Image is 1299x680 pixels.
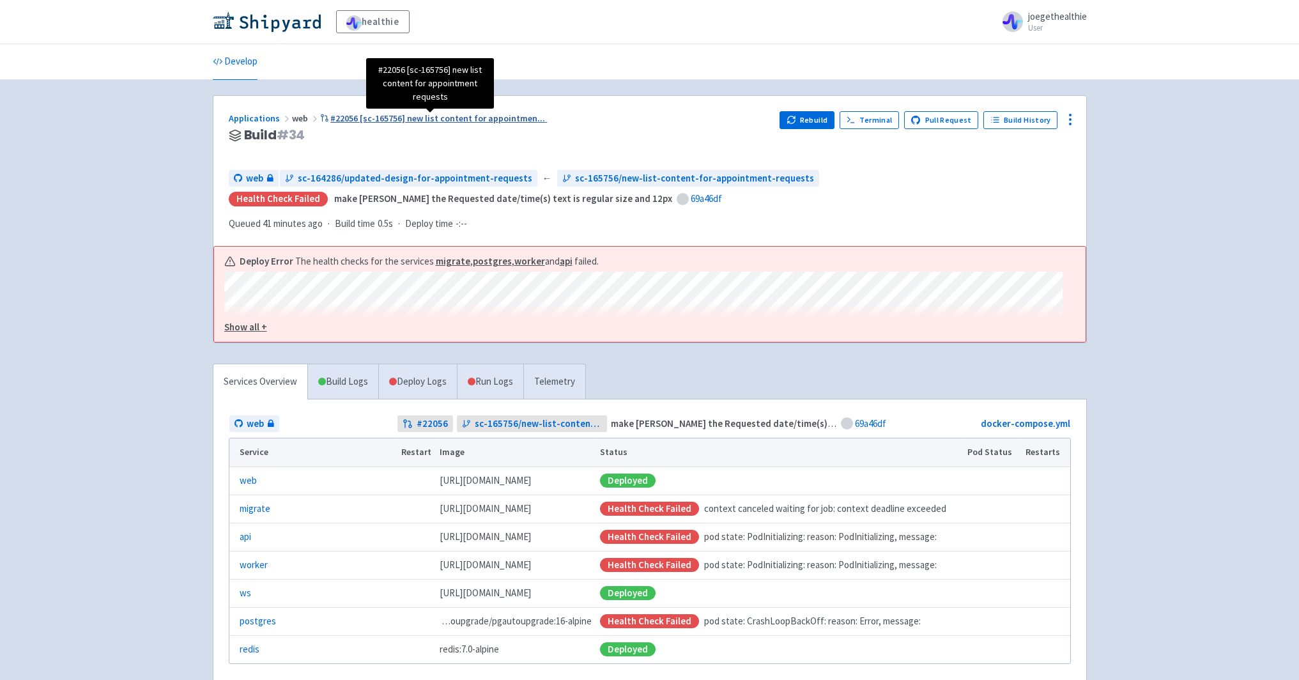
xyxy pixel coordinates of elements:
div: Deployed [600,474,656,488]
a: #22056 [sc-165756] new list content for appointmen... [320,112,548,124]
th: Pod Status [963,438,1021,467]
a: web [240,474,257,488]
a: Telemetry [523,364,585,399]
div: pod state: PodInitializing: reason: PodInitializing, message: [600,530,959,545]
a: Services Overview [213,364,307,399]
th: Service [229,438,397,467]
a: redis [240,642,259,657]
span: sc-165756/new-list-content-for-appointment-requests [575,171,814,186]
span: ← [542,171,552,186]
span: pgautoupgrade/pgautoupgrade:16-alpine [440,614,592,629]
div: Health check failed [600,558,699,572]
span: joegethealthie [1028,10,1087,22]
a: docker-compose.yml [981,417,1070,429]
img: Shipyard logo [213,12,321,32]
div: context canceled waiting for job: context deadline exceeded [600,502,959,516]
a: ws [240,586,251,601]
span: Build time [335,217,375,231]
a: Terminal [840,111,899,129]
a: Develop [213,44,257,80]
u: Show all + [224,321,267,333]
th: Restart [397,438,436,467]
div: pod state: PodInitializing: reason: PodInitializing, message: [600,558,959,573]
strong: make [PERSON_NAME] the Requested date/time(s) text is regular size and 12px [611,417,949,429]
strong: make [PERSON_NAME] the Requested date/time(s) text is regular size and 12px [334,192,672,205]
a: sc-164286/updated-design-for-appointment-requests [280,170,537,187]
a: migrate [436,255,470,267]
span: Build [244,128,305,143]
a: Run Logs [457,364,523,399]
a: sc-165756/new-list-content-for-appointment-requests [557,170,819,187]
span: 0.5s [378,217,393,231]
th: Image [435,438,596,467]
a: Applications [229,112,292,124]
span: # 34 [277,126,305,144]
a: api [560,255,573,267]
span: -:-- [456,217,467,231]
a: 69a46df [691,192,722,205]
a: healthie [336,10,410,33]
a: #22056 [397,415,453,433]
th: Restarts [1021,438,1070,467]
div: Deployed [600,586,656,600]
a: Deploy Logs [378,364,457,399]
span: Queued [229,217,323,229]
a: web [229,170,279,187]
a: Pull Request [904,111,979,129]
time: 41 minutes ago [263,217,323,229]
span: Deploy time [405,217,453,231]
a: Build History [983,111,1057,129]
a: postgres [473,255,512,267]
span: #22056 [sc-165756] new list content for appointmen ... [330,112,545,124]
span: [DOMAIN_NAME][URL] [440,502,531,516]
span: [DOMAIN_NAME][URL] [440,586,531,601]
b: Deploy Error [240,254,293,269]
a: web [229,415,279,433]
a: 69a46df [855,417,886,429]
a: postgres [240,614,276,629]
button: Rebuild [780,111,834,129]
th: Status [596,438,963,467]
span: redis:7.0-alpine [440,642,499,657]
span: web [247,417,264,431]
div: pod state: CrashLoopBackOff: reason: Error, message: [600,614,959,629]
a: migrate [240,502,270,516]
span: The health checks for the services , , and failed. [295,254,601,269]
div: Health check failed [600,614,699,628]
span: [DOMAIN_NAME][URL] [440,530,531,545]
span: web [292,112,320,124]
button: Show all + [224,320,1063,335]
div: · · [229,217,475,231]
span: [DOMAIN_NAME][URL] [440,558,531,573]
strong: # 22056 [417,417,448,431]
a: sc-165756/new-list-content-for-appointment-requests [457,415,607,433]
div: Deployed [600,642,656,656]
span: sc-164286/updated-design-for-appointment-requests [298,171,532,186]
a: worker [240,558,268,573]
span: sc-165756/new-list-content-for-appointment-requests [475,417,602,431]
a: joegethealthie User [995,12,1087,32]
small: User [1028,24,1087,32]
a: worker [514,255,545,267]
a: api [240,530,251,545]
div: Health check failed [600,502,699,516]
a: Build Logs [308,364,378,399]
div: Health check failed [600,530,699,544]
div: Health check failed [229,192,328,206]
span: web [246,171,263,186]
span: [DOMAIN_NAME][URL] [440,474,531,488]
